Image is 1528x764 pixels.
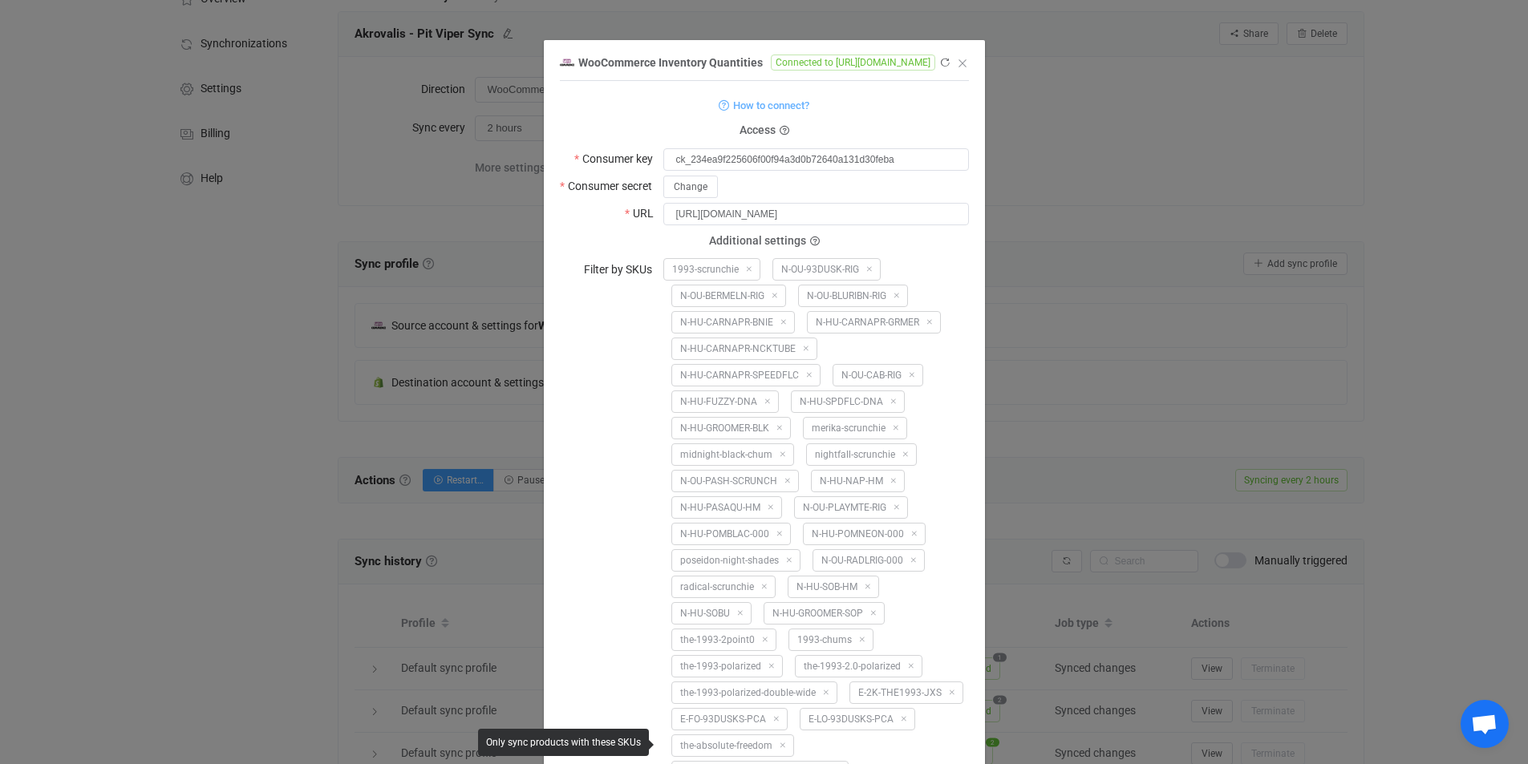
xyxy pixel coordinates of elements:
div: Only sync products with these SKUs [478,729,649,756]
span: N-HU-CARNAPR-BNIE [671,311,795,333]
span: N-OU-BERMELN-RIG [671,285,786,307]
span: N-HU-GROOMER-BLK [671,417,791,439]
label: Filter by SKUs [584,258,662,281]
a: Open chat [1461,700,1509,748]
span: N-HU-CARNAPR-GRMER [807,311,941,333]
span: N-HU-CARNAPR-NCKTUBE [671,338,817,360]
span: N-OU-CAB-RIG [833,364,923,386]
span: 1993-scrunchie [663,258,760,281]
span: Additional settings [709,235,806,248]
span: N-OU-BLURIBN-RIG [798,285,908,307]
span: merika-scrunchie [803,417,907,439]
span: N-HU-FUZZY-DNA [671,390,779,413]
span: N-HU-CARNAPR-SPEEDFLC [671,364,821,386]
span: N-OU-93DUSK-RIG [772,258,881,281]
span: N-HU-SPDFLC-DNA [791,390,905,413]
